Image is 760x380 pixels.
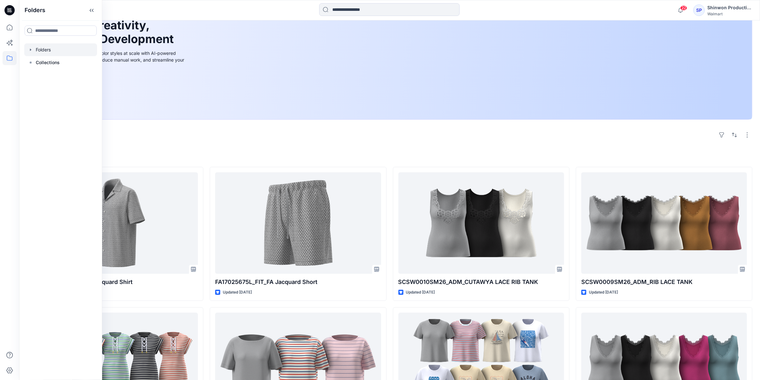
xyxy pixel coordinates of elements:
[398,278,564,287] p: SCSW0010SM26_ADM_CUTAWYA LACE RIB TANK
[27,153,752,160] h4: Styles
[581,172,747,274] a: SCSW0009SM26_ADM_RIB LACE TANK
[32,172,198,274] a: FA17023535L_FIT_FA Jacquard Shirt
[42,19,177,46] h1: Unleash Creativity, Speed Up Development
[32,278,198,287] p: FA17023535L_FIT_FA Jacquard Shirt
[589,289,618,296] p: Updated [DATE]
[42,78,186,90] a: Discover more
[36,59,60,66] p: Collections
[215,172,381,274] a: FA17025675L_FIT_FA Jacquard Short
[223,289,252,296] p: Updated [DATE]
[42,50,186,70] div: Explore ideas faster and recolor styles at scale with AI-powered tools that boost creativity, red...
[406,289,435,296] p: Updated [DATE]
[693,4,705,16] div: SP
[581,278,747,287] p: SCSW0009SM26_ADM_RIB LACE TANK
[707,11,752,16] div: Walmart
[707,4,752,11] div: Shinwon Production Shinwon Production
[215,278,381,287] p: FA17025675L_FIT_FA Jacquard Short
[680,5,687,11] span: 22
[398,172,564,274] a: SCSW0010SM26_ADM_CUTAWYA LACE RIB TANK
